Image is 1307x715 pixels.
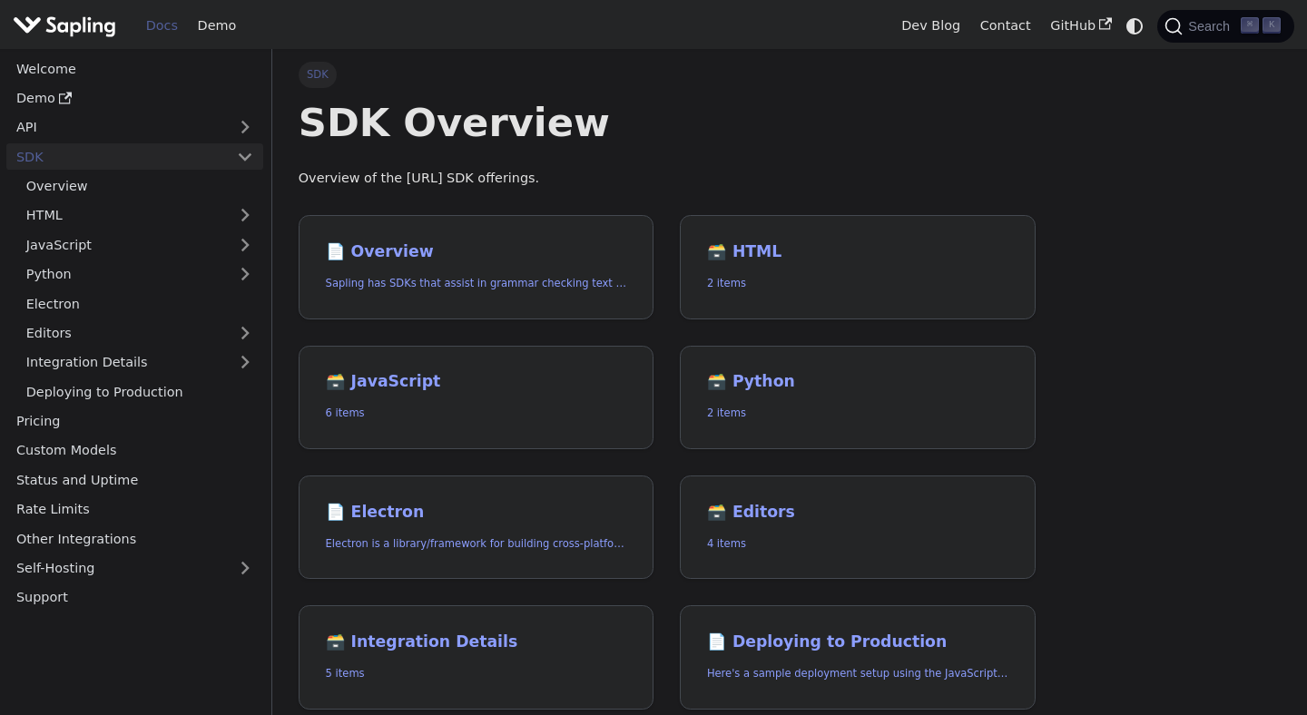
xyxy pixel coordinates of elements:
[6,408,263,435] a: Pricing
[13,13,116,39] img: Sapling.ai
[299,168,1036,190] p: Overview of the [URL] SDK offerings.
[6,584,263,611] a: Support
[707,535,1008,553] p: 4 items
[707,665,1008,682] p: Here's a sample deployment setup using the JavaScript SDK along with a Python backend.
[299,605,654,710] a: 🗃️ Integration Details5 items
[16,261,263,288] a: Python
[6,496,263,523] a: Rate Limits
[680,346,1036,450] a: 🗃️ Python2 items
[326,405,627,422] p: 6 items
[6,143,227,170] a: SDK
[188,12,246,40] a: Demo
[326,372,627,392] h2: JavaScript
[326,632,627,652] h2: Integration Details
[707,405,1008,422] p: 2 items
[299,98,1036,147] h1: SDK Overview
[680,605,1036,710] a: 📄️ Deploying to ProductionHere's a sample deployment setup using the JavaScript SDK along with a ...
[6,555,263,582] a: Self-Hosting
[1122,13,1148,39] button: Switch between dark and light mode (currently system mode)
[1157,10,1293,43] button: Search (Command+K)
[227,320,263,347] button: Expand sidebar category 'Editors'
[227,143,263,170] button: Collapse sidebar category 'SDK'
[6,525,263,552] a: Other Integrations
[707,503,1008,523] h2: Editors
[136,12,188,40] a: Docs
[6,55,263,82] a: Welcome
[970,12,1041,40] a: Contact
[299,62,337,87] span: SDK
[680,475,1036,580] a: 🗃️ Editors4 items
[227,114,263,141] button: Expand sidebar category 'API'
[1241,17,1259,34] kbd: ⌘
[6,85,263,112] a: Demo
[299,62,1036,87] nav: Breadcrumbs
[16,290,263,317] a: Electron
[6,114,227,141] a: API
[299,215,654,319] a: 📄️ OverviewSapling has SDKs that assist in grammar checking text for Python and JavaScript, and a...
[707,275,1008,292] p: 2 items
[326,242,627,262] h2: Overview
[16,231,263,258] a: JavaScript
[680,215,1036,319] a: 🗃️ HTML2 items
[707,372,1008,392] h2: Python
[16,173,263,200] a: Overview
[6,466,263,493] a: Status and Uptime
[1263,17,1281,34] kbd: K
[13,13,123,39] a: Sapling.ai
[1183,19,1241,34] span: Search
[16,320,227,347] a: Editors
[6,437,263,464] a: Custom Models
[707,242,1008,262] h2: HTML
[16,202,263,229] a: HTML
[16,378,263,405] a: Deploying to Production
[299,346,654,450] a: 🗃️ JavaScript6 items
[299,475,654,580] a: 📄️ ElectronElectron is a library/framework for building cross-platform desktop apps with JavaScri...
[707,632,1008,652] h2: Deploying to Production
[1040,12,1121,40] a: GitHub
[326,275,627,292] p: Sapling has SDKs that assist in grammar checking text for Python and JavaScript, and an HTTP API ...
[326,535,627,553] p: Electron is a library/framework for building cross-platform desktop apps with JavaScript, HTML, a...
[16,349,263,376] a: Integration Details
[326,503,627,523] h2: Electron
[891,12,969,40] a: Dev Blog
[326,665,627,682] p: 5 items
